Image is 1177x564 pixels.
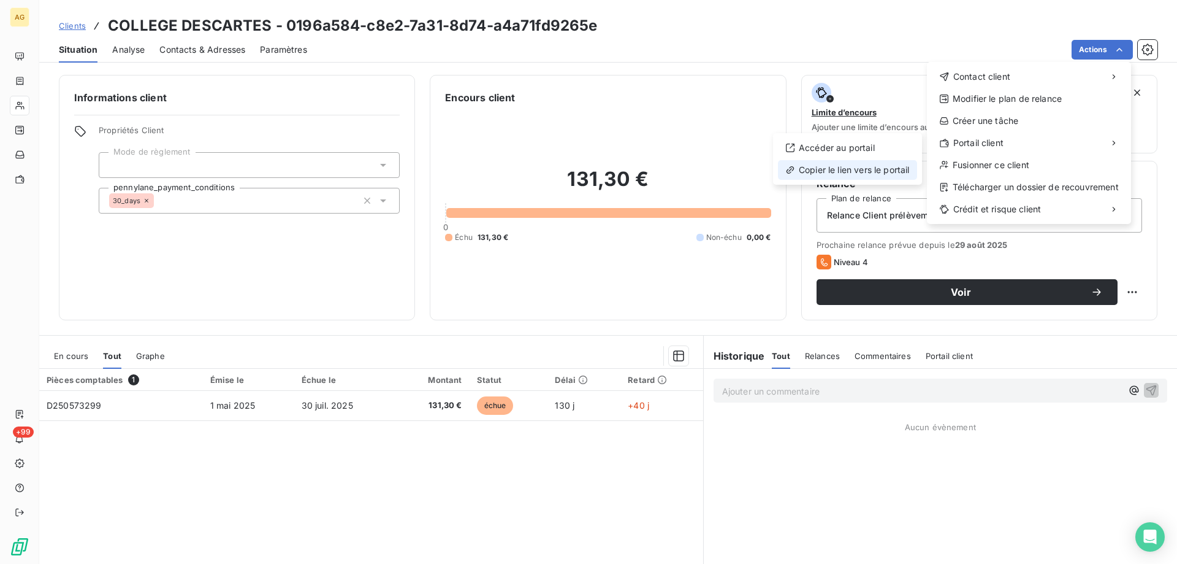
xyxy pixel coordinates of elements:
[932,89,1126,109] div: Modifier le plan de relance
[927,62,1131,224] div: Actions
[953,71,1010,83] span: Contact client
[953,203,1041,215] span: Crédit et risque client
[953,137,1004,149] span: Portail client
[778,160,917,180] div: Copier le lien vers le portail
[932,111,1126,131] div: Créer une tâche
[932,155,1126,175] div: Fusionner ce client
[778,138,917,158] div: Accéder au portail
[932,177,1126,197] div: Télécharger un dossier de recouvrement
